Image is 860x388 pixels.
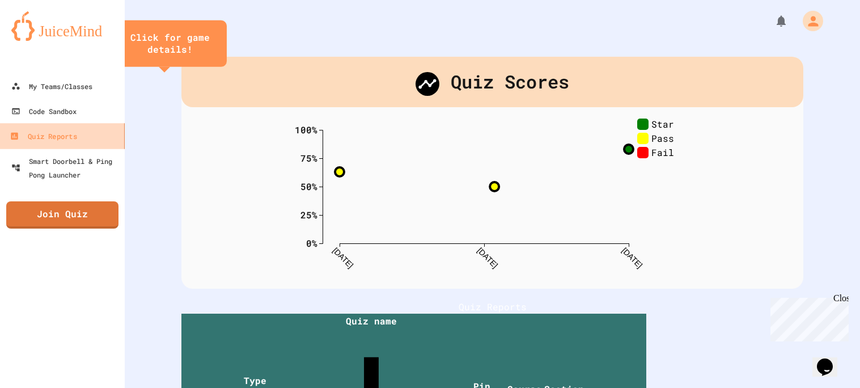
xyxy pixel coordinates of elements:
div: Click for game details! [125,32,215,56]
text: 0% [306,237,317,248]
div: Chat with us now!Close [5,5,78,72]
iframe: To enrich screen reader interactions, please activate Accessibility in Grammarly extension settings [812,343,849,377]
div: Code Sandbox [11,104,77,118]
text: 75% [300,151,317,163]
h1: Quiz Reports [181,300,803,314]
text: Pass [651,132,674,144]
div: Quiz Scores [181,57,803,107]
text: [DATE] [620,246,643,269]
iframe: To enrich screen reader interactions, please activate Accessibility in Grammarly extension settings [766,293,849,341]
text: [DATE] [475,246,499,269]
div: Quiz Reports [10,129,77,144]
text: Star [651,117,674,129]
a: Join Quiz [6,201,118,229]
img: logo-orange.svg [11,11,113,41]
div: Smart Doorbell & Ping Pong Launcher [11,154,120,182]
text: 25% [300,208,317,220]
text: 50% [300,180,317,192]
div: My Teams/Classes [11,79,92,93]
text: Fail [651,146,674,158]
text: 100% [295,123,317,135]
div: My Account [791,8,826,34]
text: [DATE] [331,246,354,269]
